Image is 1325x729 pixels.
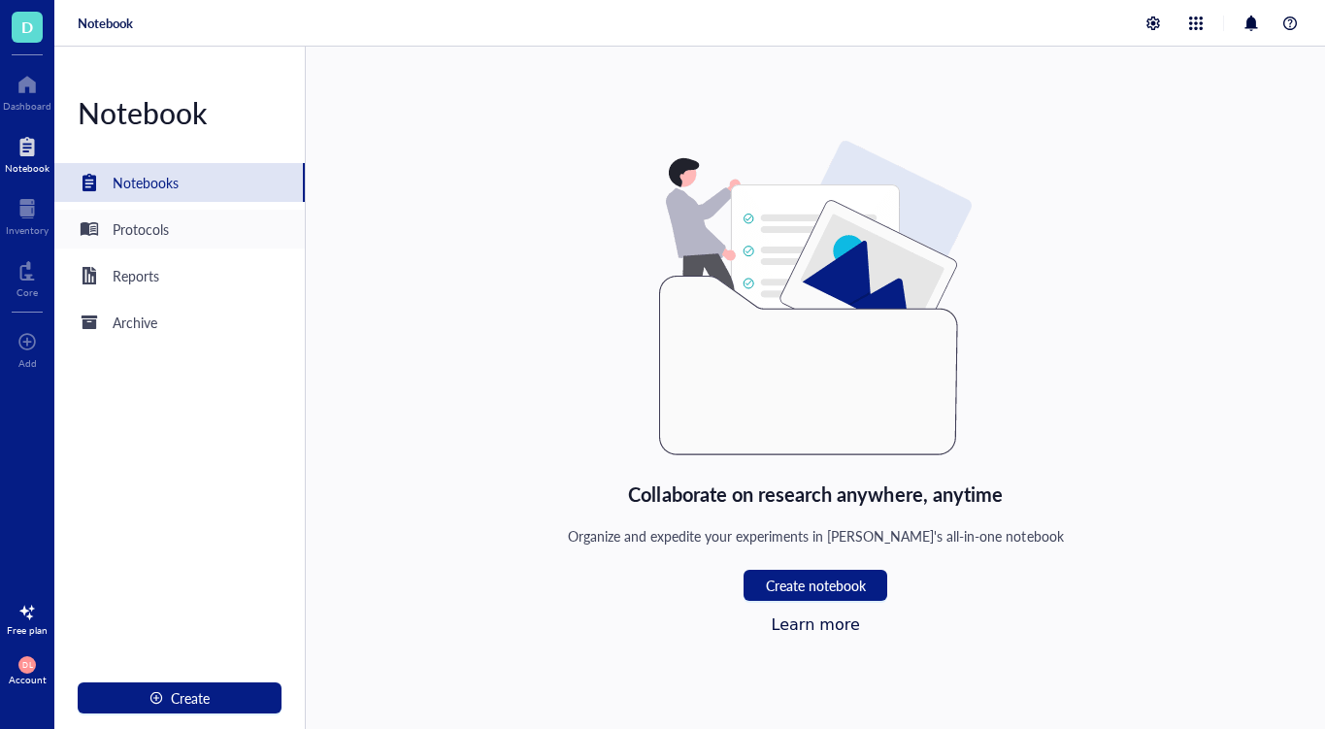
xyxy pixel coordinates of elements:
[113,265,159,286] div: Reports
[54,210,305,249] a: Protocols
[766,578,866,593] span: Create notebook
[54,303,305,342] a: Archive
[78,682,282,713] button: Create
[54,163,305,202] a: Notebooks
[17,286,38,298] div: Core
[5,131,50,174] a: Notebook
[54,256,305,295] a: Reports
[7,624,48,636] div: Free plan
[3,69,51,112] a: Dashboard
[3,100,51,112] div: Dashboard
[568,525,1064,547] div: Organize and expedite your experiments in [PERSON_NAME]'s all-in-one notebook
[628,479,1003,510] div: Collaborate on research anywhere, anytime
[9,674,47,685] div: Account
[5,162,50,174] div: Notebook
[6,224,49,236] div: Inventory
[78,15,133,32] a: Notebook
[744,570,887,601] button: Create notebook
[6,193,49,236] a: Inventory
[659,141,972,455] img: Empty state
[22,660,32,669] span: DL
[113,172,179,193] div: Notebooks
[113,218,169,240] div: Protocols
[17,255,38,298] a: Core
[772,615,860,634] a: Learn more
[21,15,33,39] span: D
[171,690,210,706] span: Create
[18,357,37,369] div: Add
[54,93,305,132] div: Notebook
[113,312,157,333] div: Archive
